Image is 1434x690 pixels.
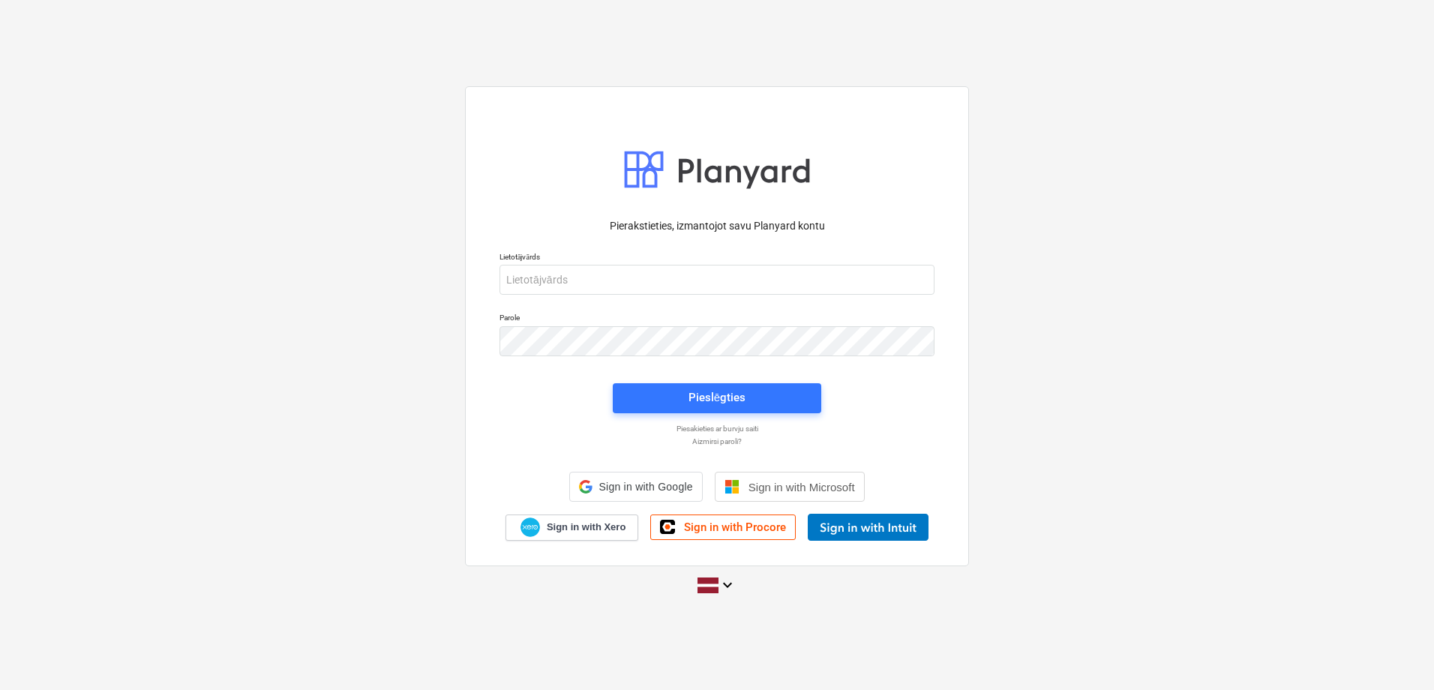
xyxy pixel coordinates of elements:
[613,383,821,413] button: Pieslēgties
[547,520,625,534] span: Sign in with Xero
[499,218,934,234] p: Pierakstieties, izmantojot savu Planyard kontu
[688,388,745,407] div: Pieslēgties
[520,517,540,538] img: Xero logo
[684,520,786,534] span: Sign in with Procore
[598,481,692,493] span: Sign in with Google
[492,436,942,446] a: Aizmirsi paroli?
[724,479,739,494] img: Microsoft logo
[499,252,934,265] p: Lietotājvārds
[650,514,796,540] a: Sign in with Procore
[748,481,855,493] span: Sign in with Microsoft
[569,472,702,502] div: Sign in with Google
[505,514,639,541] a: Sign in with Xero
[499,265,934,295] input: Lietotājvārds
[492,424,942,433] a: Piesakieties ar burvju saiti
[718,576,736,594] i: keyboard_arrow_down
[499,313,934,325] p: Parole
